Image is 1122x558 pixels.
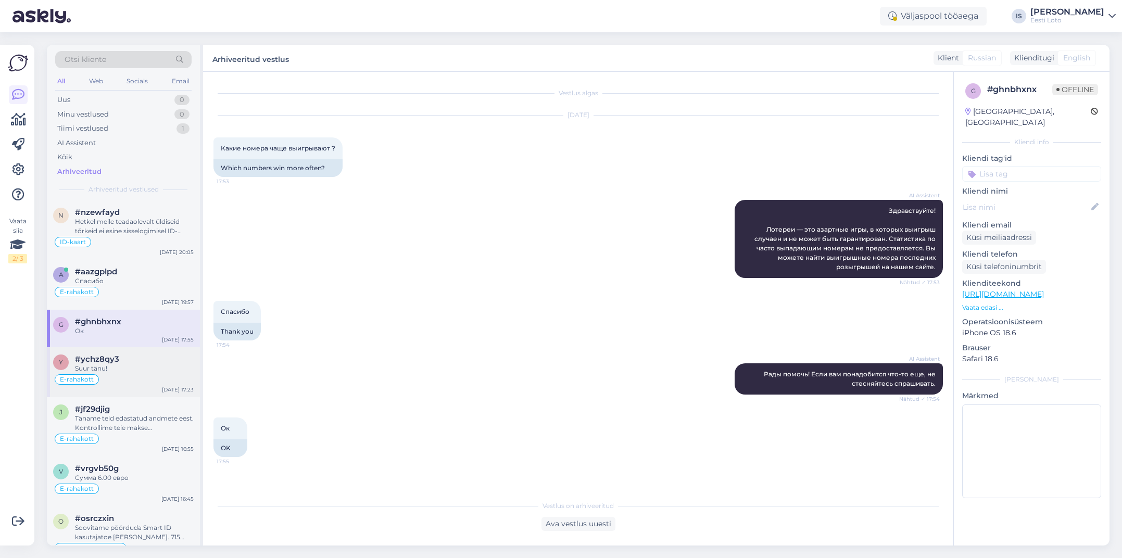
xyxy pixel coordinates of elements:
span: English [1063,53,1090,64]
span: n [58,211,64,219]
div: Arhiveeritud [57,167,102,177]
span: #ghnbhxnx [75,317,121,326]
span: a [59,271,64,278]
div: Uus [57,95,70,105]
p: Vaata edasi ... [962,303,1101,312]
div: Ava vestlus uuesti [541,517,615,531]
div: Web [87,74,105,88]
div: [DATE] 17:55 [162,336,194,344]
div: IS [1012,9,1026,23]
span: Otsi kliente [65,54,106,65]
div: 1 [177,123,190,134]
p: Kliendi email [962,220,1101,231]
span: Russian [968,53,996,64]
span: Рады помочь! Если вам понадобится что-то еще, не стесняйтесь спрашивать. [764,370,937,387]
span: E-rahakott [60,436,94,442]
span: Arhiveeritud vestlused [89,185,159,194]
p: Brauser [962,343,1101,353]
div: Klienditugi [1010,53,1054,64]
span: 17:54 [217,341,256,349]
span: #jf29djig [75,404,110,414]
p: Kliendi nimi [962,186,1101,197]
span: Спасибо [221,308,249,315]
span: #vrgvb50g [75,464,119,473]
div: Which numbers win more often? [213,159,343,177]
span: Offline [1052,84,1098,95]
div: Minu vestlused [57,109,109,120]
a: [URL][DOMAIN_NAME] [962,289,1044,299]
p: Operatsioonisüsteem [962,316,1101,327]
div: Küsi meiliaadressi [962,231,1036,245]
div: Vaata siia [8,217,27,263]
p: Märkmed [962,390,1101,401]
div: Küsi telefoninumbrit [962,260,1046,274]
div: Thank you [213,323,261,340]
div: Hetkel meile teadaolevalt üldiseid tõrkeid ei esine sisselogimisel ID-kaardiga. Probleemi lahenda... [75,217,194,236]
p: Kliendi tag'id [962,153,1101,164]
div: Tiimi vestlused [57,123,108,134]
div: Kõik [57,152,72,162]
span: y [59,358,63,366]
div: 0 [174,109,190,120]
div: Email [170,74,192,88]
span: j [59,408,62,416]
span: AI Assistent [901,192,940,199]
div: [GEOGRAPHIC_DATA], [GEOGRAPHIC_DATA] [965,106,1091,128]
span: g [59,321,64,328]
input: Lisa nimi [963,201,1089,213]
span: 17:53 [217,177,256,185]
span: o [58,517,64,525]
span: AI Assistent [901,355,940,363]
p: iPhone OS 18.6 [962,327,1101,338]
span: 17:55 [217,458,256,465]
span: #ychz8qy3 [75,354,119,364]
div: 2 / 3 [8,254,27,263]
div: [DATE] 16:55 [162,445,194,453]
span: E-rahakott [60,289,94,295]
span: E-rahakott [60,376,94,383]
span: E-rahakott [60,486,94,492]
img: Askly Logo [8,53,28,73]
div: [PERSON_NAME] [1030,8,1104,16]
div: # ghnbhxnx [987,83,1052,96]
span: #osrczxin [75,514,114,523]
div: [DATE] [213,110,943,120]
input: Lisa tag [962,166,1101,182]
span: Какие номера чаще выигрывают ? [221,144,335,152]
span: Здравствуйте! Лотереи — это азартные игры, в которых выигрыш случаен и не может быть гарантирован... [754,207,937,271]
div: Suur tänu! [75,364,194,373]
div: Ок [75,326,194,336]
p: Kliendi telefon [962,249,1101,260]
span: Nähtud ✓ 17:53 [900,278,940,286]
div: Täname teid edastatud andmete eest. Kontrollime teie makse [PERSON_NAME] suuname selle teie e-rah... [75,414,194,433]
div: Eesti Loto [1030,16,1104,24]
span: Smart-ID probleem [60,545,121,551]
span: v [59,467,63,475]
span: Ок [221,424,230,432]
span: g [971,87,976,95]
div: [DATE] 20:05 [160,248,194,256]
div: Сумма 6.00 евро [75,473,194,483]
div: Soovitame pöörduda Smart ID kasutajatoe [PERSON_NAME]. 715 1606 või [DOMAIN_NAME][EMAIL_ADDRESS][... [75,523,194,542]
div: Vestlus algas [213,88,943,98]
span: #aazgplpd [75,267,117,276]
span: Nähtud ✓ 17:54 [899,395,940,403]
span: ID-kaart [60,239,86,245]
div: 0 [174,95,190,105]
div: Väljaspool tööaega [880,7,987,26]
div: OK [213,439,247,457]
div: Спасибо [75,276,194,286]
a: [PERSON_NAME]Eesti Loto [1030,8,1116,24]
div: [DATE] 16:45 [161,495,194,503]
div: [PERSON_NAME] [962,375,1101,384]
p: Klienditeekond [962,278,1101,289]
label: Arhiveeritud vestlus [212,51,289,65]
p: Safari 18.6 [962,353,1101,364]
div: [DATE] 19:57 [162,298,194,306]
span: #nzewfayd [75,208,120,217]
div: All [55,74,67,88]
span: Vestlus on arhiveeritud [543,501,614,511]
div: Socials [124,74,150,88]
div: Kliendi info [962,137,1101,147]
div: Klient [934,53,959,64]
